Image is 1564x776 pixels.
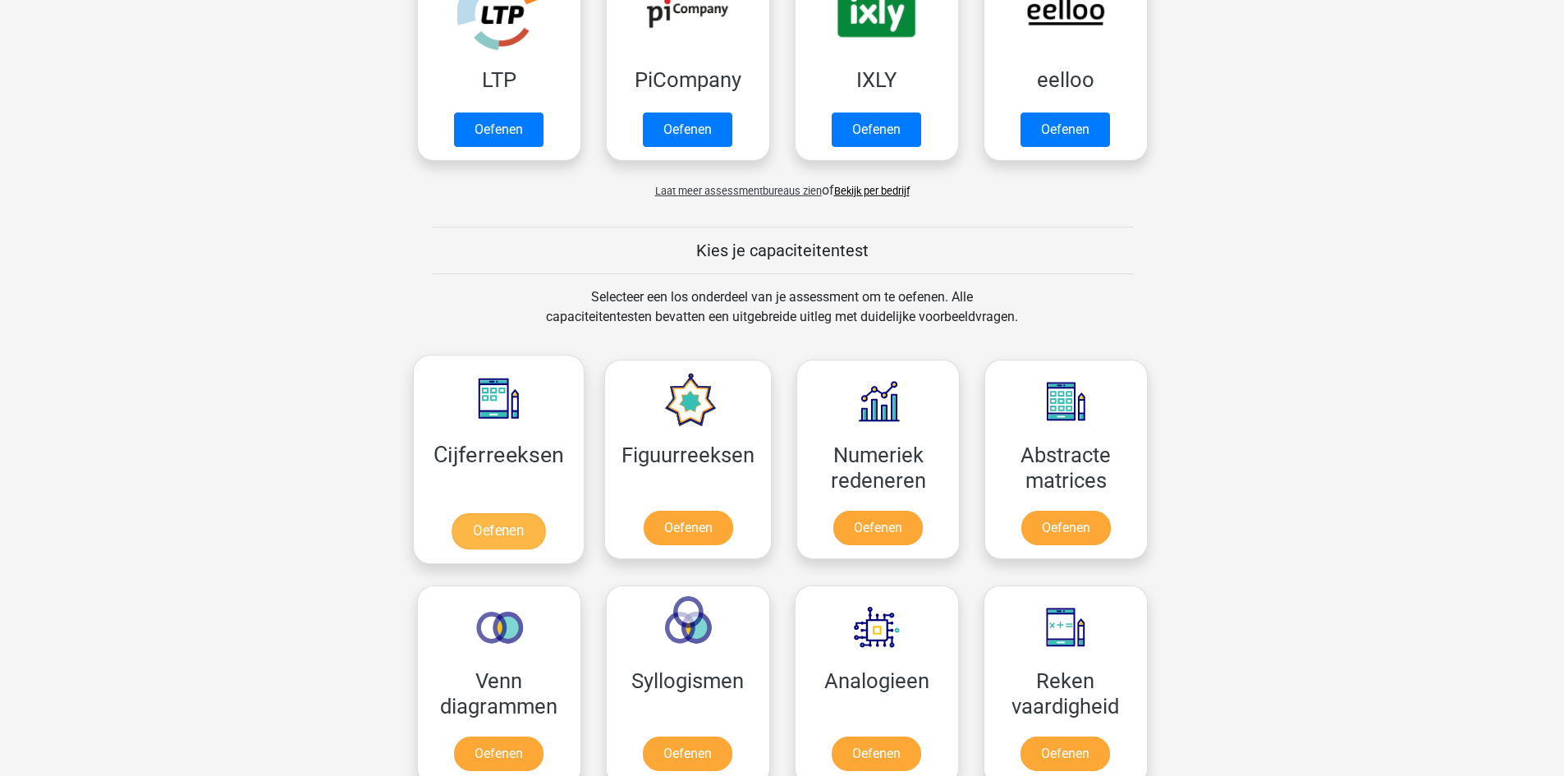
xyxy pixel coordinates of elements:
h5: Kies je capaciteitentest [432,241,1133,260]
a: Oefenen [1020,112,1110,147]
a: Oefenen [452,513,545,549]
a: Oefenen [643,112,732,147]
div: of [405,168,1160,200]
a: Oefenen [643,737,732,771]
a: Oefenen [454,737,544,771]
span: Laat meer assessmentbureaus zien [655,185,822,197]
a: Bekijk per bedrijf [834,185,910,197]
div: Selecteer een los onderdeel van je assessment om te oefenen. Alle capaciteitentesten bevatten een... [530,287,1034,347]
a: Oefenen [832,112,921,147]
a: Oefenen [832,737,921,771]
a: Oefenen [833,511,923,545]
a: Oefenen [454,112,544,147]
a: Oefenen [1021,511,1111,545]
a: Oefenen [644,511,733,545]
a: Oefenen [1020,737,1110,771]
